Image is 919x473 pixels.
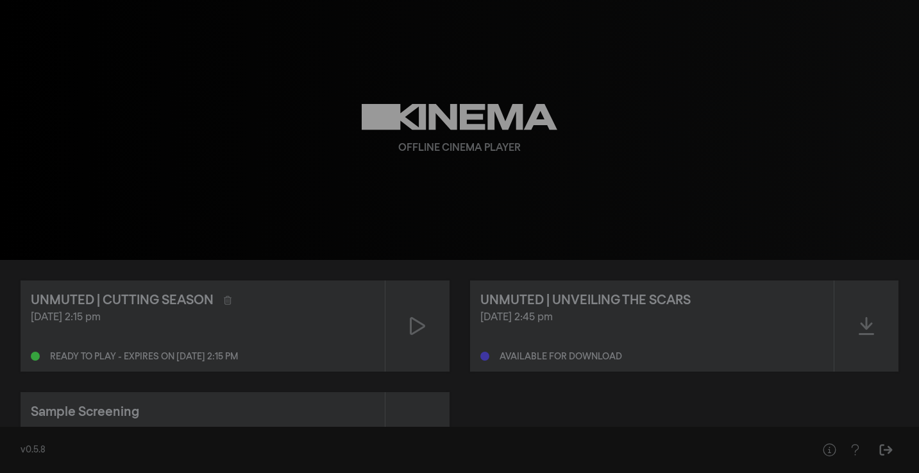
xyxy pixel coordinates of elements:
[816,437,842,463] button: Help
[480,291,691,310] div: UNMUTED | UNVEILING THE SCARS
[500,352,622,361] div: Available for download
[31,310,375,325] div: [DATE] 2:15 pm
[480,310,824,325] div: [DATE] 2:45 pm
[31,291,214,310] div: UNMUTED | CUTTING SEASON
[31,402,139,422] div: Sample Screening
[50,352,238,361] div: Ready to play - expires on [DATE] 2:15 pm
[398,141,521,156] div: Offline Cinema Player
[842,437,868,463] button: Help
[873,437,898,463] button: Sign Out
[21,443,791,457] div: v0.5.8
